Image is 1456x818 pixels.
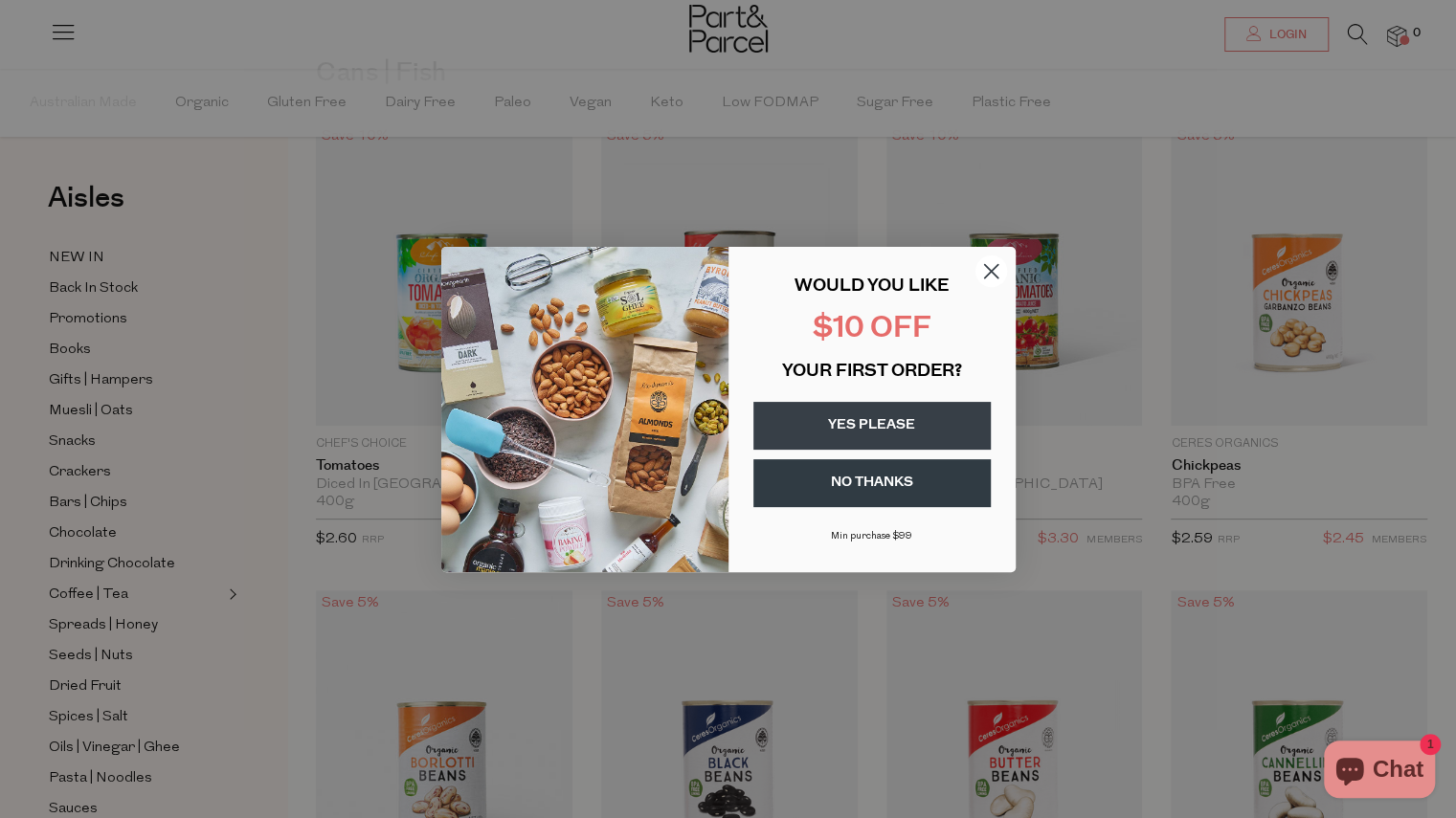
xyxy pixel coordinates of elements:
[831,531,912,542] span: Min purchase $99
[795,278,949,296] span: WOULD YOU LIKE
[1318,741,1441,803] inbox-online-store-chat: Shopify online store chat
[782,364,962,381] span: YOUR FIRST ORDER?
[813,315,931,344] span: $10 OFF
[974,254,1008,288] button: Close dialog
[753,402,991,450] button: YES PLEASE
[753,459,991,507] button: NO THANKS
[441,247,728,572] img: 43fba0fb-7538-40bc-babb-ffb1a4d097bc.jpeg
